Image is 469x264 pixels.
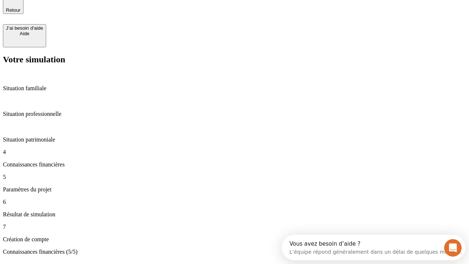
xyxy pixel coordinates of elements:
div: Ouvrir le Messenger Intercom [3,3,202,23]
p: Connaissances financières [3,161,466,168]
p: Connaissances financières (5/5) [3,249,466,255]
div: J’ai besoin d'aide [6,25,43,31]
p: Situation familiale [3,85,466,92]
p: Situation patrimoniale [3,136,466,143]
p: Situation professionnelle [3,111,466,117]
div: Vous avez besoin d’aide ? [8,6,180,12]
span: Retour [6,7,21,13]
div: L’équipe répond généralement dans un délai de quelques minutes. [8,12,180,20]
h2: Votre simulation [3,55,466,65]
p: Résultat de simulation [3,211,466,218]
div: Aide [6,31,43,36]
p: 5 [3,174,466,180]
iframe: Intercom live chat [444,239,462,257]
iframe: Intercom live chat discovery launcher [282,235,465,260]
p: Création de compte [3,236,466,243]
p: Paramètres du projet [3,186,466,193]
button: J’ai besoin d'aideAide [3,24,46,47]
p: 4 [3,149,466,155]
p: 6 [3,199,466,205]
p: 7 [3,224,466,230]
